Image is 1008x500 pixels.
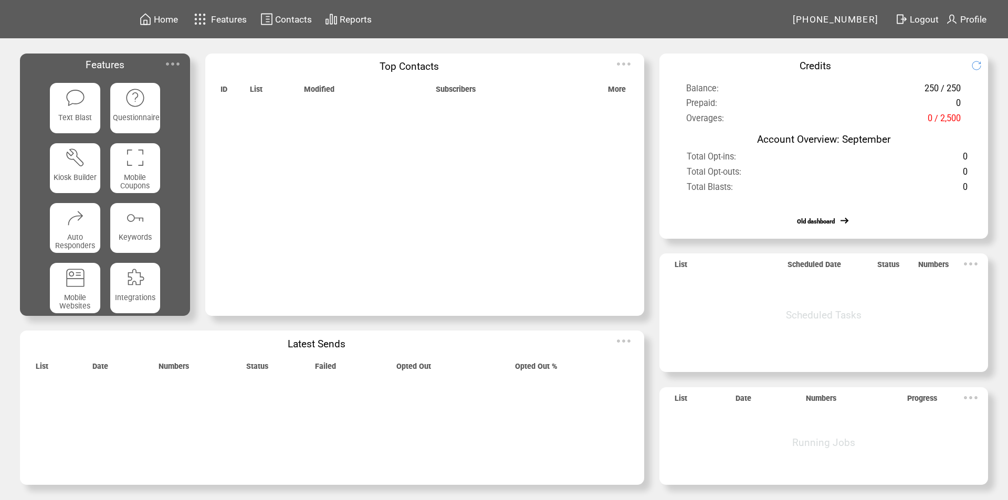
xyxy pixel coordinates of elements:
[877,260,899,274] span: Status
[162,54,183,75] img: ellypsis.svg
[50,83,100,133] a: Text Blast
[910,14,939,25] span: Logout
[960,387,981,408] img: ellypsis.svg
[963,182,968,198] span: 0
[288,338,345,350] span: Latest Sends
[687,182,733,198] span: Total Blasts:
[946,13,958,26] img: profile.svg
[86,59,124,71] span: Features
[58,113,92,122] span: Text Blast
[65,147,86,168] img: tool%201.svg
[786,309,862,321] span: Scheduled Tasks
[960,14,986,25] span: Profile
[918,260,949,274] span: Numbers
[613,331,634,352] img: ellypsis.svg
[315,362,336,376] span: Failed
[115,293,155,302] span: Integrations
[806,394,836,408] span: Numbers
[250,85,262,99] span: List
[275,14,312,25] span: Contacts
[907,394,937,408] span: Progress
[380,60,439,72] span: Top Contacts
[736,394,751,408] span: Date
[675,394,687,408] span: List
[110,143,160,193] a: Mobile Coupons
[797,218,835,225] a: Old dashboard
[65,88,86,108] img: text-blast.svg
[110,203,160,253] a: Keywords
[928,113,961,129] span: 0 / 2,500
[944,11,988,27] a: Profile
[396,362,431,376] span: Opted Out
[125,208,145,228] img: keywords.svg
[792,437,855,449] span: Running Jobs
[211,14,247,25] span: Features
[139,13,152,26] img: home.svg
[894,11,944,27] a: Logout
[793,14,879,25] span: [PHONE_NUMBER]
[191,10,209,28] img: features.svg
[963,167,968,183] span: 0
[325,13,338,26] img: chart.svg
[154,14,178,25] span: Home
[686,83,719,99] span: Balance:
[110,263,160,313] a: Integrations
[125,268,145,288] img: integrations.svg
[800,60,831,72] span: Credits
[54,173,97,182] span: Kiosk Builder
[956,98,961,114] span: 0
[138,11,180,27] a: Home
[963,152,968,167] span: 0
[50,263,100,313] a: Mobile Websites
[686,113,724,129] span: Overages:
[119,233,152,241] span: Keywords
[925,83,961,99] span: 250 / 250
[787,260,841,274] span: Scheduled Date
[220,85,227,99] span: ID
[65,268,86,288] img: mobile-websites.svg
[50,203,100,253] a: Auto Responders
[515,362,558,376] span: Opted Out %
[260,13,273,26] img: contacts.svg
[246,362,268,376] span: Status
[686,98,717,114] span: Prepaid:
[59,293,90,310] span: Mobile Websites
[757,133,890,145] span: Account Overview: September
[120,173,150,190] span: Mobile Coupons
[36,362,48,376] span: List
[304,85,334,99] span: Modified
[113,113,160,122] span: Questionnaire
[125,147,145,168] img: coupons.svg
[190,9,249,29] a: Features
[55,233,95,250] span: Auto Responders
[125,88,145,108] img: questionnaire.svg
[687,167,741,183] span: Total Opt-outs:
[65,208,86,228] img: auto-responders.svg
[259,11,313,27] a: Contacts
[687,152,736,167] span: Total Opt-ins:
[675,260,687,274] span: List
[323,11,373,27] a: Reports
[110,83,160,133] a: Questionnaire
[50,143,100,193] a: Kiosk Builder
[608,85,626,99] span: More
[436,85,476,99] span: Subscribers
[340,14,372,25] span: Reports
[92,362,108,376] span: Date
[960,253,981,274] img: ellypsis.svg
[613,54,634,75] img: ellypsis.svg
[895,13,908,26] img: exit.svg
[159,362,189,376] span: Numbers
[971,60,992,71] img: refresh.png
